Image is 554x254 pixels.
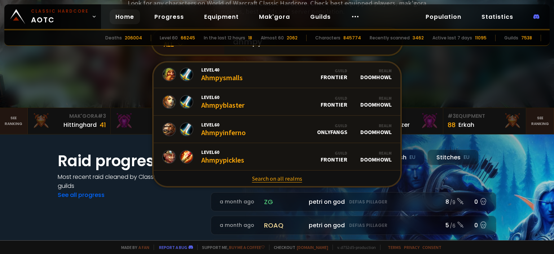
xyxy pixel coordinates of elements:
[448,112,522,120] div: Equipment
[115,112,189,120] div: Mak'Gora
[58,150,202,172] h1: Raid progress
[476,9,519,24] a: Statistics
[154,171,400,186] a: Search on all realms
[321,68,347,81] div: Frontier
[321,95,347,108] div: Frontier
[201,149,244,164] div: Ahmpypickles
[211,216,496,235] a: a month agoroaqpetri on godDefias Pillager5 /60
[58,191,105,199] a: See all progress
[432,35,472,41] div: Active last 7 days
[321,95,347,101] div: Guild
[297,245,328,250] a: [DOMAIN_NAME]
[204,35,245,41] div: In the last 12 hours
[58,172,202,190] h4: Most recent raid cleaned by Classic Hardcore guilds
[138,245,149,250] a: a fan
[409,154,415,161] small: EU
[404,245,419,250] a: Privacy
[269,245,328,250] span: Checkout
[448,120,456,130] div: 88
[31,8,89,25] span: AOTC
[448,112,456,120] span: # 3
[413,35,424,41] div: 3462
[198,9,245,24] a: Equipment
[504,35,518,41] div: Guilds
[317,123,347,128] div: Guild
[31,8,89,14] small: Classic Hardcore
[98,112,106,120] span: # 3
[526,108,554,134] a: Seeranking
[154,143,400,171] a: Level60AhmpypicklesGuildFrontierRealmDoomhowl
[125,35,142,41] div: 206004
[201,149,244,155] span: Level 60
[105,35,122,41] div: Deaths
[201,66,243,73] span: Level 40
[422,245,441,250] a: Consent
[154,116,400,143] a: Level60AhmpyinfernoGuildOnlyFangsRealmDoomhowl
[154,88,400,116] a: Level60AhmpyblasterGuildFrontierRealmDoomhowl
[370,35,410,41] div: Recently scanned
[117,245,149,250] span: Made by
[360,95,392,108] div: Doomhowl
[475,35,487,41] div: 11095
[420,9,467,24] a: Population
[304,9,337,24] a: Guilds
[287,35,298,41] div: 2062
[229,245,265,250] a: Buy me a coffee
[360,95,392,101] div: Realm
[201,94,245,109] div: Ahmpyblaster
[149,9,190,24] a: Progress
[360,150,392,163] div: Doomhowl
[333,245,376,250] span: v. d752d5 - production
[253,9,296,24] a: Mak'gora
[100,120,106,130] div: 41
[317,123,347,135] div: OnlyFangs
[321,150,347,163] div: Frontier
[111,108,194,134] a: Mak'Gora#2Rivench100
[360,123,392,128] div: Realm
[201,94,245,100] span: Level 60
[197,245,265,250] span: Support me,
[28,108,111,134] a: Mak'Gora#3Hittinghard41
[443,108,526,134] a: #3Equipment88Erkah
[360,123,392,135] div: Doomhowl
[201,121,246,137] div: Ahmpyinferno
[211,192,496,211] a: a month agozgpetri on godDefias Pillager8 /90
[360,68,392,73] div: Realm
[388,245,401,250] a: Terms
[427,150,479,165] div: Stitches
[32,112,106,120] div: Mak'Gora
[110,9,140,24] a: Home
[181,35,195,41] div: 66245
[315,35,340,41] div: Characters
[248,35,252,41] div: 18
[463,154,470,161] small: EU
[4,4,101,29] a: Classic HardcoreAOTC
[154,61,400,88] a: Level40AhmpysmallsGuildFrontierRealmDoomhowl
[160,35,178,41] div: Level 60
[360,68,392,81] div: Doomhowl
[458,120,474,129] div: Erkah
[159,245,187,250] a: Report a bug
[201,121,246,128] span: Level 60
[201,66,243,82] div: Ahmpysmalls
[321,68,347,73] div: Guild
[360,150,392,156] div: Realm
[343,35,361,41] div: 845774
[521,35,532,41] div: 7538
[261,35,284,41] div: Almost 60
[63,120,97,129] div: Hittinghard
[321,150,347,156] div: Guild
